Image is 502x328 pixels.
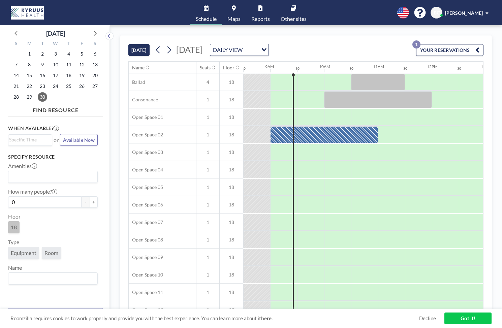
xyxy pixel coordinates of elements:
span: Saturday, September 27, 2025 [90,81,100,91]
span: Wednesday, September 10, 2025 [51,60,60,69]
span: Friday, September 5, 2025 [77,49,87,59]
span: or [54,137,59,143]
div: W [49,40,62,48]
span: Maps [227,16,241,22]
span: Wednesday, September 3, 2025 [51,49,60,59]
div: 12PM [427,64,438,69]
img: organization-logo [11,6,44,20]
a: Decline [419,315,436,322]
button: YOUR RESERVATIONS1 [416,44,483,56]
span: Saturday, September 20, 2025 [90,71,100,80]
span: Open Space 01 [129,114,163,120]
span: Open Space 02 [129,132,163,138]
span: Tuesday, September 2, 2025 [38,49,47,59]
span: 4 [196,79,219,85]
span: Monday, September 1, 2025 [25,49,34,59]
div: 1PM [481,64,489,69]
span: 1 [196,167,219,173]
span: 18 [220,202,243,208]
span: Ballad [129,79,145,85]
span: Open Space 10 [129,272,163,278]
span: 1 [196,202,219,208]
span: Wednesday, September 17, 2025 [51,71,60,80]
h3: Specify resource [8,154,98,160]
label: Amenities [8,163,37,169]
button: + [90,196,98,208]
span: Open Space 06 [129,202,163,208]
label: Name [8,264,22,271]
span: 1 [196,307,219,313]
span: 1 [196,97,219,103]
input: Search for option [245,45,257,54]
span: Monday, September 22, 2025 [25,81,34,91]
span: Wednesday, September 24, 2025 [51,81,60,91]
span: Open Space 04 [129,167,163,173]
div: 9AM [265,64,274,69]
span: 18 [220,132,243,138]
span: Tuesday, September 16, 2025 [38,71,47,80]
label: How many people? [8,188,57,195]
div: Floor [223,65,234,71]
div: Search for option [8,273,97,284]
span: 1 [196,149,219,155]
span: 18 [220,97,243,103]
span: 1 [196,114,219,120]
span: Thursday, September 4, 2025 [64,49,73,59]
span: Thursday, September 25, 2025 [64,81,73,91]
span: Sunday, September 28, 2025 [11,92,21,102]
h4: FIND RESOURCE [8,104,103,113]
span: Other sites [281,16,307,22]
span: 1 [196,237,219,243]
span: Reports [251,16,270,22]
span: Thursday, September 18, 2025 [64,71,73,80]
div: Search for option [8,135,52,145]
span: DAILY VIEW [212,45,244,54]
span: Sunday, September 7, 2025 [11,60,21,69]
span: Monday, September 15, 2025 [25,71,34,80]
span: 18 [220,289,243,295]
span: Roomzilla requires cookies to work properly and provide you with the best experience. You can lea... [10,315,419,322]
span: Tuesday, September 30, 2025 [38,92,47,102]
span: 1 [196,184,219,190]
div: T [36,40,49,48]
div: Search for option [8,171,97,183]
button: [DATE] [128,44,150,56]
div: Name [132,65,145,71]
div: 30 [349,66,353,71]
div: F [75,40,88,48]
span: BC [434,10,440,16]
span: Monday, September 8, 2025 [25,60,34,69]
span: Saturday, September 13, 2025 [90,60,100,69]
span: 1 [196,272,219,278]
span: 18 [220,272,243,278]
div: M [23,40,36,48]
span: 18 [220,184,243,190]
span: Monday, September 29, 2025 [25,92,34,102]
span: 18 [220,254,243,260]
button: Clear all filters [8,308,103,320]
span: Tuesday, September 9, 2025 [38,60,47,69]
div: Search for option [210,44,269,56]
span: 18 [220,149,243,155]
span: Friday, September 19, 2025 [77,71,87,80]
span: Saturday, September 6, 2025 [90,49,100,59]
label: Type [8,239,19,245]
span: Open Space 08 [129,237,163,243]
input: Search for option [9,172,94,181]
span: 18 [11,224,17,230]
span: Open Space 03 [129,149,163,155]
div: 30 [295,66,300,71]
span: Friday, September 12, 2025 [77,60,87,69]
a: Got it! [444,313,492,324]
span: Sunday, September 21, 2025 [11,81,21,91]
span: 18 [220,307,243,313]
span: Thursday, September 11, 2025 [64,60,73,69]
a: here. [261,315,273,321]
div: 30 [403,66,407,71]
div: S [88,40,101,48]
span: Schedule [196,16,217,22]
span: Equipment [11,250,36,256]
div: S [10,40,23,48]
span: Open Space 11 [129,289,163,295]
span: 1 [196,254,219,260]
